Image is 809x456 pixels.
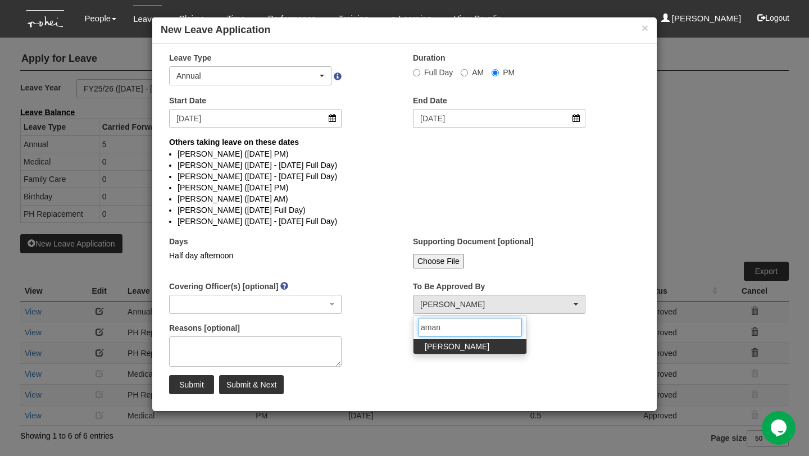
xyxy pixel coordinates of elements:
div: Annual [176,70,317,81]
b: Others taking leave on these dates [169,138,299,147]
label: Supporting Document [optional] [413,236,534,247]
input: d/m/yyyy [413,109,585,128]
button: Rachel Khoo [413,295,585,314]
button: Annual [169,66,331,85]
span: [PERSON_NAME] [425,341,489,352]
li: [PERSON_NAME] ([DATE] - [DATE] Full Day) [178,216,631,227]
input: Search [418,318,522,337]
b: New Leave Application [161,24,270,35]
input: Submit & Next [219,375,284,394]
span: Full Day [424,68,453,77]
span: AM [472,68,484,77]
label: Duration [413,52,446,63]
label: Reasons [optional] [169,322,240,334]
iframe: chat widget [762,411,798,445]
input: Submit [169,375,214,394]
li: [PERSON_NAME] ([DATE] PM) [178,148,631,159]
li: [PERSON_NAME] ([DATE] PM) [178,182,631,193]
li: [PERSON_NAME] ([DATE] - [DATE] Full Day) [178,171,631,182]
input: Choose File [413,254,464,268]
li: [PERSON_NAME] ([DATE] - [DATE] Full Day) [178,159,631,171]
label: Leave Type [169,52,211,63]
label: Start Date [169,95,206,106]
div: Half day afternoon [169,250,342,261]
label: Covering Officer(s) [optional] [169,281,278,292]
button: × [642,22,648,34]
div: [PERSON_NAME] [420,299,571,310]
input: d/m/yyyy [169,109,342,128]
label: Days [169,236,188,247]
label: To Be Approved By [413,281,485,292]
label: End Date [413,95,447,106]
li: [PERSON_NAME] ([DATE] Full Day) [178,204,631,216]
span: PM [503,68,515,77]
li: [PERSON_NAME] ([DATE] AM) [178,193,631,204]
